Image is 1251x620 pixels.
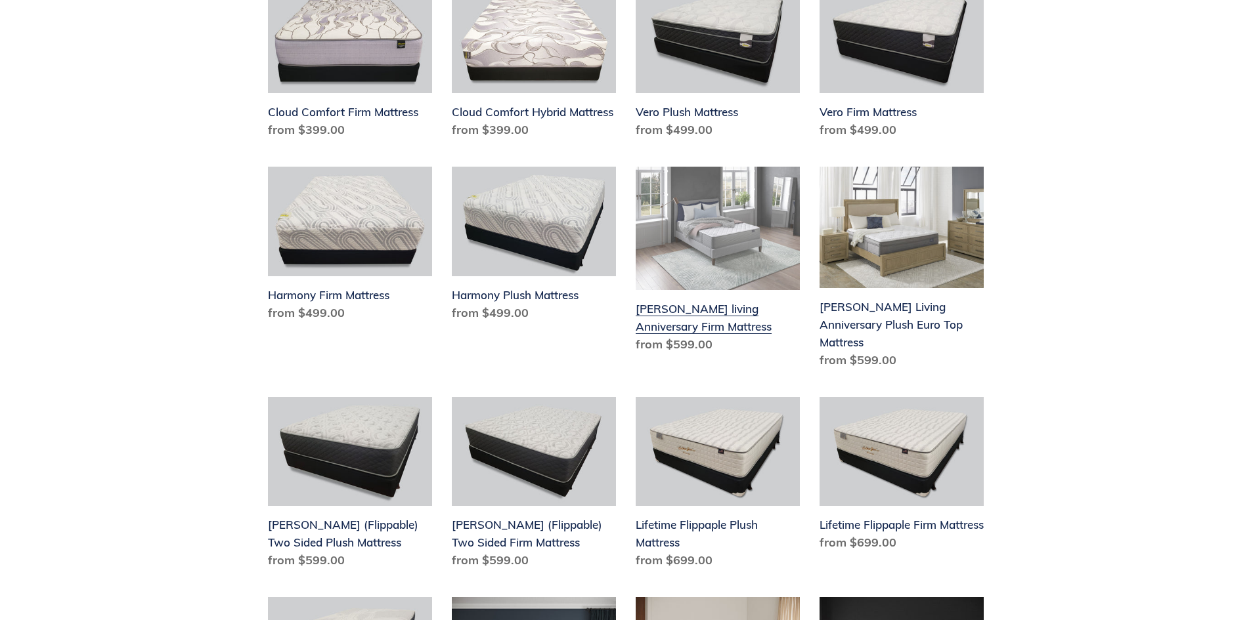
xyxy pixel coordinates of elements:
[268,397,432,575] a: Del Ray (Flippable) Two Sided Plush Mattress
[268,167,432,327] a: Harmony Firm Mattress
[636,397,800,575] a: Lifetime Flippaple Plush Mattress
[452,167,616,327] a: Harmony Plush Mattress
[636,167,800,358] a: Scott living Anniversary Firm Mattress
[820,397,984,557] a: Lifetime Flippaple Firm Mattress
[452,397,616,575] a: Del Ray (Flippable) Two Sided Firm Mattress
[820,167,984,374] a: Scott Living Anniversary Plush Euro Top Mattress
